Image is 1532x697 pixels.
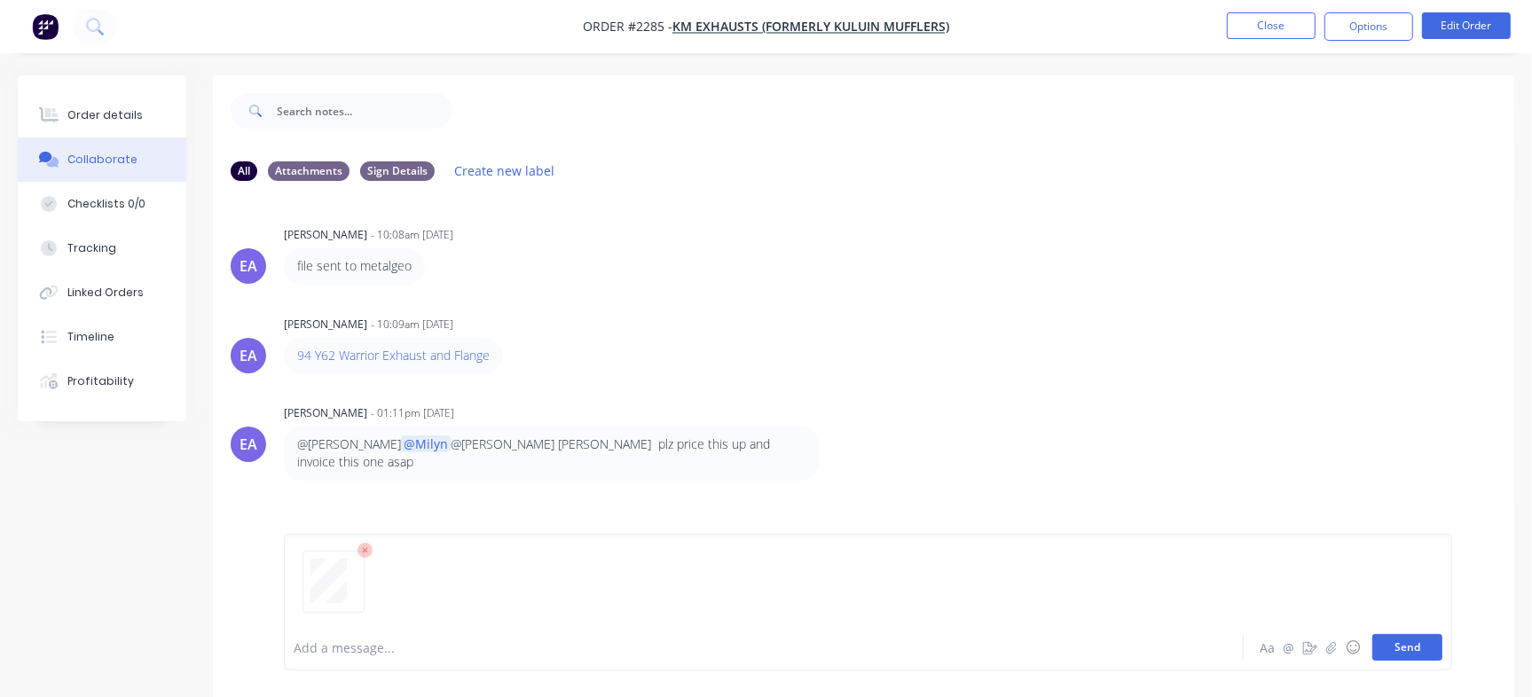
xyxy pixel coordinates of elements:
button: Create new label [445,159,564,183]
a: 94 Y62 Warrior Exhaust and Flange [297,347,490,364]
button: Close [1227,12,1316,39]
button: Checklists 0/0 [18,182,186,226]
div: EA [240,434,257,455]
div: - 01:11pm [DATE] [371,405,454,421]
span: Order #2285 - [583,19,672,35]
div: - 10:09am [DATE] [371,317,453,333]
button: Edit Order [1422,12,1511,39]
button: Timeline [18,315,186,359]
button: @ [1278,637,1300,658]
div: Timeline [67,329,114,345]
div: Profitability [67,373,134,389]
button: Options [1324,12,1413,41]
button: Profitability [18,359,186,403]
div: - 10:08am [DATE] [371,227,453,243]
div: Order details [67,107,143,123]
button: Order details [18,93,186,137]
div: Collaborate [67,152,137,168]
div: Checklists 0/0 [67,196,145,212]
div: Attachments [268,161,350,181]
span: @Milyn [401,435,451,452]
input: Search notes... [277,93,452,129]
button: Aa [1257,637,1278,658]
div: Sign Details [360,161,435,181]
button: Tracking [18,226,186,270]
button: Collaborate [18,137,186,182]
a: KM Exhausts (formerly Kuluin Mufflers) [672,19,949,35]
p: file sent to metalgeo [297,257,412,275]
div: Tracking [67,240,116,256]
div: [PERSON_NAME] [284,227,367,243]
button: Send [1372,634,1442,661]
img: Factory [32,13,59,40]
div: [PERSON_NAME] [284,405,367,421]
div: Linked Orders [67,285,144,301]
button: Linked Orders [18,270,186,315]
div: EA [240,255,257,277]
div: All [231,161,257,181]
p: @[PERSON_NAME] @[PERSON_NAME] [PERSON_NAME] plz price this up and invoice this one asap [297,435,805,472]
div: [PERSON_NAME] [284,317,367,333]
button: ☺ [1342,637,1363,658]
div: EA [240,345,257,366]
